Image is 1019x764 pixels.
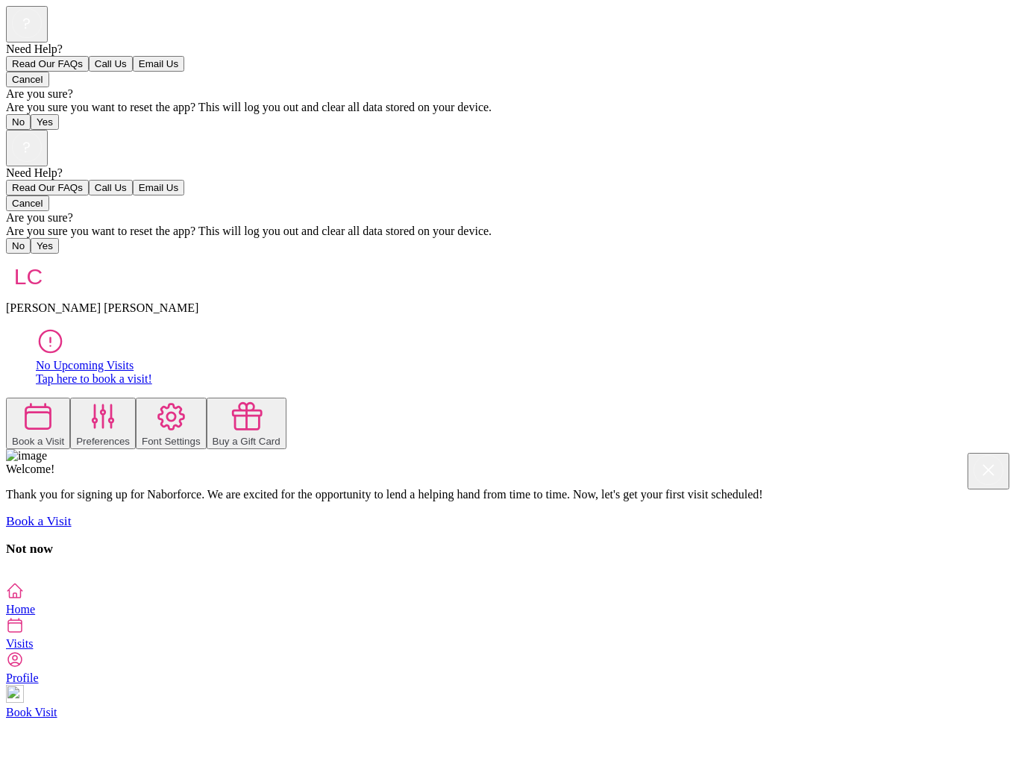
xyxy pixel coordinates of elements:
[89,180,133,195] button: Call Us
[6,398,70,449] button: Book a Visit
[36,359,1013,372] div: No Upcoming Visits
[6,180,89,195] button: Read Our FAQs
[142,436,201,447] div: Font Settings
[133,180,184,195] button: Email Us
[6,616,1013,650] a: Visits
[6,541,53,556] a: Not now
[36,372,1013,386] div: Tap here to book a visit!
[6,225,1013,238] div: Are you sure you want to reset the app? This will log you out and clear all data stored on your d...
[136,398,207,449] button: Font Settings
[6,488,1013,501] p: Thank you for signing up for Naborforce. We are excited for the opportunity to lend a helping han...
[6,114,31,130] button: No
[12,436,64,447] div: Book a Visit
[207,398,286,449] button: Buy a Gift Card
[6,637,33,650] span: Visits
[70,398,136,449] button: Preferences
[6,706,57,718] span: Book Visit
[6,254,51,298] img: avatar
[6,513,72,528] a: Book a Visit
[133,56,184,72] button: Email Us
[89,56,133,72] button: Call Us
[6,651,1013,684] a: Profile
[6,603,35,616] span: Home
[213,436,280,447] div: Buy a Gift Card
[6,685,1013,718] a: Book Visit
[6,301,1013,315] div: [PERSON_NAME] [PERSON_NAME]
[6,238,31,254] button: No
[6,671,39,684] span: Profile
[6,101,1013,114] div: Are you sure you want to reset the app? This will log you out and clear all data stored on your d...
[31,114,59,130] button: Yes
[6,582,1013,616] a: Home
[6,195,49,211] button: Cancel
[36,327,1013,386] a: No Upcoming VisitsTap here to book a visit!
[6,72,49,87] button: Cancel
[76,436,130,447] div: Preferences
[6,463,1013,476] div: Welcome!
[6,166,1013,180] div: Need Help?
[31,238,59,254] button: Yes
[6,56,89,72] button: Read Our FAQs
[6,43,1013,56] div: Need Help?
[6,211,1013,225] div: Are you sure?
[6,87,1013,101] div: Are you sure?
[6,449,47,463] img: image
